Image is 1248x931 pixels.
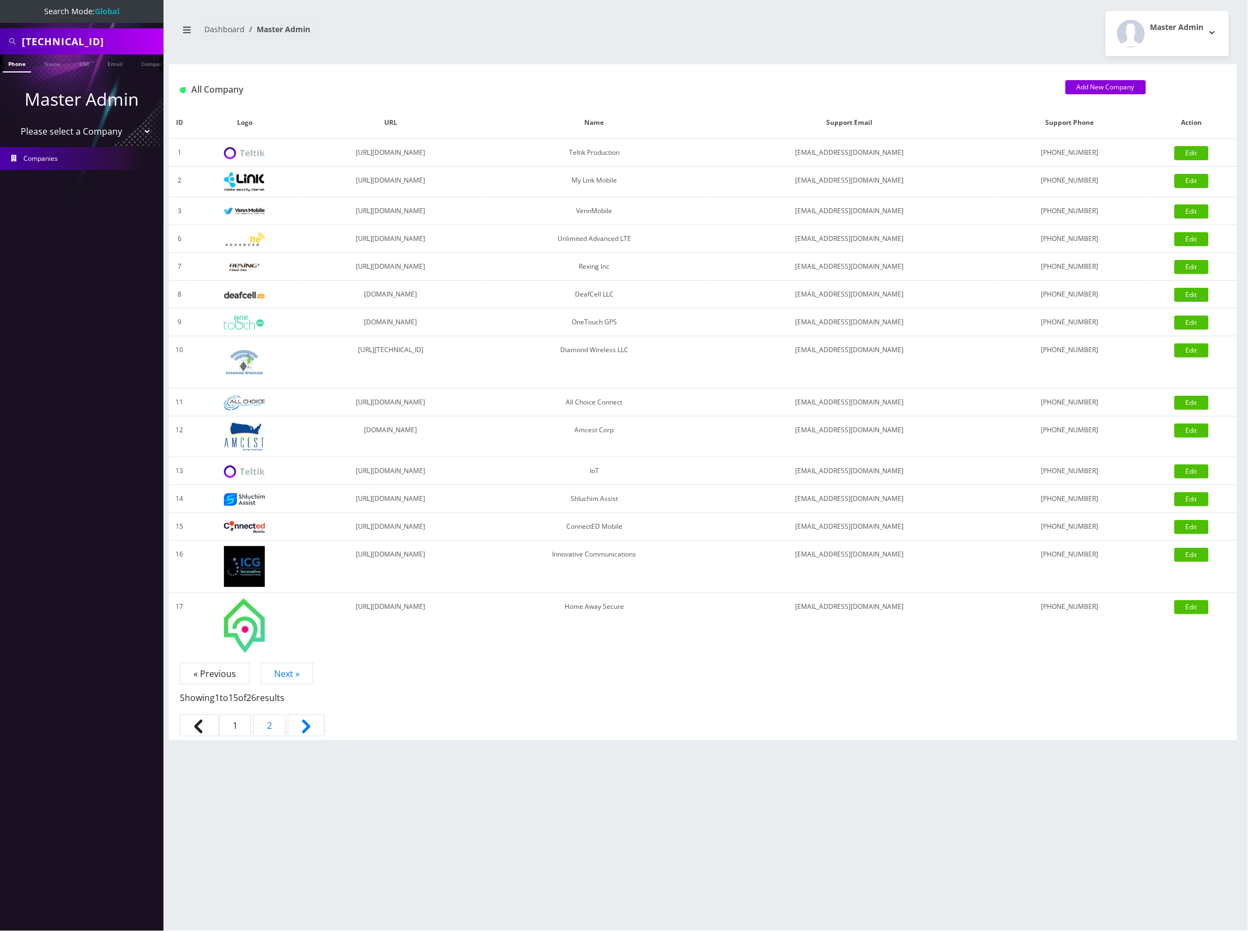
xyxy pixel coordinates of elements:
a: Edit [1174,548,1209,562]
td: 6 [169,225,190,253]
a: Edit [1174,316,1209,330]
input: Search All Companies [22,31,161,52]
th: Logo [190,107,299,139]
td: [URL][TECHNICAL_ID] [299,336,482,389]
img: All Choice Connect [224,396,265,410]
a: Edit [1174,232,1209,246]
td: 2 [169,167,190,197]
span: Companies [24,154,58,163]
td: Rexing Inc [483,253,706,281]
td: 8 [169,281,190,309]
td: Home Away Secure [483,593,706,658]
img: VennMobile [224,208,265,215]
td: Amcest Corp [483,416,706,457]
a: Add New Company [1065,80,1146,94]
th: Action [1146,107,1237,139]
a: Edit [1174,174,1209,188]
td: [EMAIL_ADDRESS][DOMAIN_NAME] [706,457,994,485]
td: [EMAIL_ADDRESS][DOMAIN_NAME] [706,281,994,309]
td: [PHONE_NUMBER] [994,336,1146,389]
span: Search Mode: [44,6,119,16]
td: [PHONE_NUMBER] [994,253,1146,281]
td: 7 [169,253,190,281]
td: [PHONE_NUMBER] [994,389,1146,416]
h2: Master Admin [1150,23,1204,32]
td: [PHONE_NUMBER] [994,513,1146,541]
a: Name [39,55,66,71]
td: IoT [483,457,706,485]
td: 9 [169,309,190,336]
td: 13 [169,457,190,485]
td: ConnectED Mobile [483,513,706,541]
td: [EMAIL_ADDRESS][DOMAIN_NAME] [706,309,994,336]
td: [EMAIL_ADDRESS][DOMAIN_NAME] [706,253,994,281]
td: [URL][DOMAIN_NAME] [299,253,482,281]
td: Teltik Production [483,139,706,167]
td: [URL][DOMAIN_NAME] [299,513,482,541]
a: Edit [1174,288,1209,302]
td: Diamond Wireless LLC [483,336,706,389]
td: 15 [169,513,190,541]
td: [PHONE_NUMBER] [994,593,1146,658]
td: 14 [169,485,190,513]
td: [EMAIL_ADDRESS][DOMAIN_NAME] [706,389,994,416]
td: [PHONE_NUMBER] [994,309,1146,336]
td: [DOMAIN_NAME] [299,281,482,309]
td: [DOMAIN_NAME] [299,416,482,457]
img: Rexing Inc [224,262,265,273]
li: Master Admin [245,23,310,35]
td: [URL][DOMAIN_NAME] [299,593,482,658]
a: Edit [1174,464,1209,479]
img: All Company [180,87,186,93]
td: Shluchim Assist [483,485,706,513]
td: [EMAIL_ADDRESS][DOMAIN_NAME] [706,336,994,389]
th: Name [483,107,706,139]
nav: breadcrumb [177,18,695,49]
img: Home Away Secure [224,598,265,653]
td: [URL][DOMAIN_NAME] [299,457,482,485]
td: Innovative Communications [483,541,706,593]
td: 11 [169,389,190,416]
a: Edit [1174,146,1209,160]
td: Unlimited Advanced LTE [483,225,706,253]
th: Support Email [706,107,994,139]
td: [PHONE_NUMBER] [994,457,1146,485]
td: VennMobile [483,197,706,225]
img: Diamond Wireless LLC [224,342,265,383]
td: [PHONE_NUMBER] [994,167,1146,197]
td: [EMAIL_ADDRESS][DOMAIN_NAME] [706,593,994,658]
img: Teltik Production [224,147,265,160]
span: 15 [228,692,238,704]
td: [URL][DOMAIN_NAME] [299,225,482,253]
td: [URL][DOMAIN_NAME] [299,485,482,513]
img: Shluchim Assist [224,493,265,506]
a: SIM [74,55,94,71]
a: Next » [260,663,313,685]
td: [EMAIL_ADDRESS][DOMAIN_NAME] [706,416,994,457]
img: Amcest Corp [224,422,265,451]
td: [EMAIL_ADDRESS][DOMAIN_NAME] [706,197,994,225]
a: Edit [1174,260,1209,274]
span: « Previous [180,663,250,685]
td: [EMAIL_ADDRESS][DOMAIN_NAME] [706,167,994,197]
span: 1 [219,715,251,736]
td: [PHONE_NUMBER] [994,139,1146,167]
td: OneTouch GPS [483,309,706,336]
td: My Link Mobile [483,167,706,197]
td: 12 [169,416,190,457]
td: [PHONE_NUMBER] [994,485,1146,513]
a: Go to page 2 [253,715,286,736]
img: DeafCell LLC [224,292,265,299]
td: [PHONE_NUMBER] [994,541,1146,593]
td: 16 [169,541,190,593]
a: Edit [1174,204,1209,219]
strong: Global [95,6,119,16]
td: [EMAIL_ADDRESS][DOMAIN_NAME] [706,485,994,513]
td: [URL][DOMAIN_NAME] [299,541,482,593]
span: 1 [215,692,220,704]
a: Edit [1174,520,1209,534]
td: All Choice Connect [483,389,706,416]
td: [EMAIL_ADDRESS][DOMAIN_NAME] [706,513,994,541]
th: URL [299,107,482,139]
td: 1 [169,139,190,167]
